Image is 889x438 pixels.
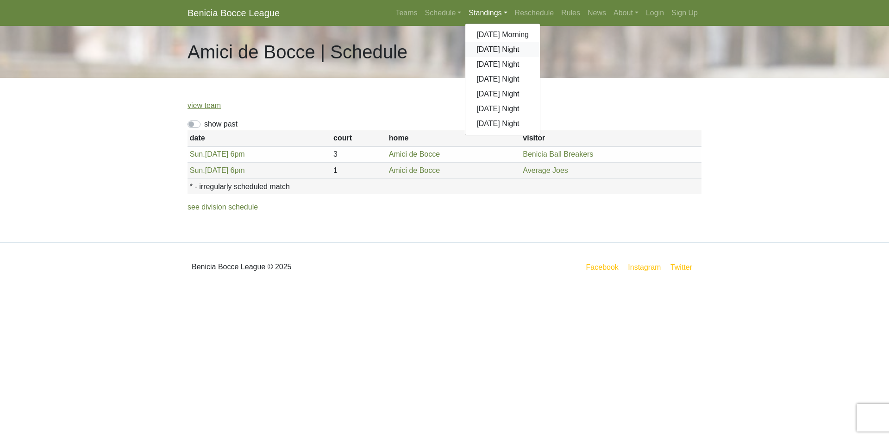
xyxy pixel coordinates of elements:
a: Reschedule [511,4,558,22]
a: Instagram [626,261,663,273]
a: [DATE] Night [465,57,540,72]
div: Standings [465,23,540,135]
th: date [188,130,331,146]
a: Facebook [584,261,620,273]
a: Benicia Bocce League [188,4,280,22]
a: News [584,4,610,22]
td: 3 [331,146,387,163]
a: [DATE] Morning [465,27,540,42]
a: About [610,4,642,22]
a: see division schedule [188,203,258,211]
span: Sun. [190,166,205,174]
a: Sign Up [668,4,701,22]
th: court [331,130,387,146]
a: Rules [557,4,584,22]
a: [DATE] Night [465,87,540,102]
th: visitor [521,130,702,146]
a: Standings [465,4,511,22]
a: Teams [392,4,421,22]
th: * - irregularly scheduled match [188,178,701,194]
a: Schedule [421,4,465,22]
a: Sun.[DATE] 6pm [190,166,245,174]
a: [DATE] Night [465,42,540,57]
h1: Amici de Bocce | Schedule [188,41,407,63]
label: show past [204,119,238,130]
a: [DATE] Night [465,116,540,131]
a: Sun.[DATE] 6pm [190,150,245,158]
a: Login [642,4,668,22]
th: home [387,130,520,146]
div: Benicia Bocce League © 2025 [181,250,444,284]
a: [DATE] Night [465,102,540,116]
a: Average Joes [523,166,568,174]
a: Amici de Bocce [389,150,440,158]
a: Amici de Bocce [389,166,440,174]
td: 1 [331,163,387,179]
span: Sun. [190,150,205,158]
a: Twitter [669,261,700,273]
a: Benicia Ball Breakers [523,150,593,158]
a: [DATE] Night [465,72,540,87]
a: view team [188,102,221,109]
